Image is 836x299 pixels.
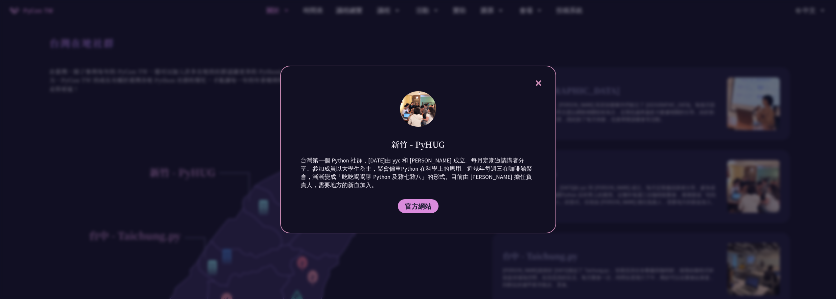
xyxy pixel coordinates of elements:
span: 官方網站 [405,202,431,210]
h1: 新竹 - PyHUG [391,139,445,150]
a: 官方網站 [398,199,439,213]
img: photo [400,91,436,126]
p: 台灣第一個 Python 社群，[DATE]由 yyc 和 [PERSON_NAME] 成立。每月定期邀請講者分享。參加成員以大學生為主，聚會偏重Python 在科學上的應用。近幾年每週三在咖啡... [301,157,536,189]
